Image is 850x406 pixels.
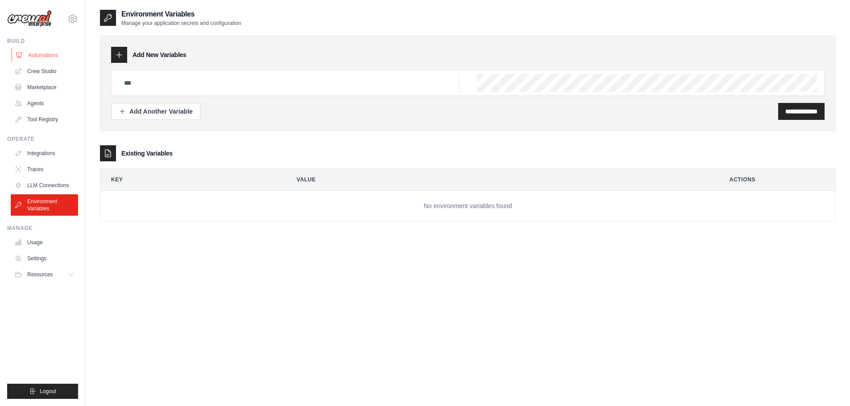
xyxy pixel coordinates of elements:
div: Build [7,37,78,45]
a: Environment Variables [11,194,78,216]
a: Agents [11,96,78,111]
button: Resources [11,267,78,282]
a: Tool Registry [11,112,78,127]
a: Integrations [11,146,78,160]
span: Logout [40,388,56,395]
button: Logout [7,384,78,399]
h3: Existing Variables [121,149,173,158]
span: Resources [27,271,53,278]
p: Manage your application secrets and configuration [121,20,241,27]
button: Add Another Variable [111,103,200,120]
h2: Environment Variables [121,9,241,20]
a: Crew Studio [11,64,78,78]
td: No environment variables found [100,191,835,221]
a: Automations [12,48,79,62]
a: Usage [11,235,78,250]
th: Actions [719,169,835,190]
div: Manage [7,225,78,232]
img: Logo [7,10,52,27]
a: LLM Connections [11,178,78,193]
a: Marketplace [11,80,78,94]
a: Traces [11,162,78,176]
div: Add Another Variable [119,107,193,116]
a: Settings [11,251,78,266]
div: Operate [7,135,78,143]
h3: Add New Variables [133,50,187,59]
th: Value [286,169,712,190]
th: Key [100,169,279,190]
